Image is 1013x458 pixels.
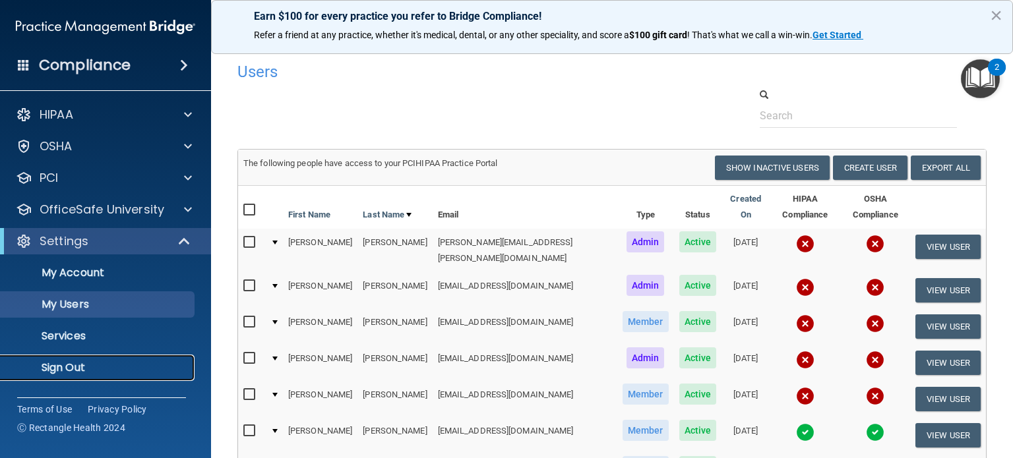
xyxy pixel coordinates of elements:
span: ! That's what we call a win-win. [687,30,813,40]
a: Get Started [813,30,863,40]
td: [PERSON_NAME] [283,308,357,345]
img: cross.ca9f0e7f.svg [796,235,814,253]
button: View User [915,423,981,447]
h4: Users [237,63,666,80]
td: [PERSON_NAME] [283,417,357,453]
td: [DATE] [721,345,770,381]
img: cross.ca9f0e7f.svg [866,314,884,333]
span: Active [679,347,717,368]
button: View User [915,278,981,302]
img: cross.ca9f0e7f.svg [796,351,814,369]
td: [PERSON_NAME] [283,272,357,308]
a: Export All [911,156,981,180]
span: Admin [627,347,665,368]
td: [PERSON_NAME] [357,381,432,417]
button: View User [915,387,981,411]
span: Member [623,384,669,405]
td: [PERSON_NAME] [357,229,432,272]
p: OSHA [40,138,73,154]
img: cross.ca9f0e7f.svg [866,278,884,297]
td: [PERSON_NAME] [283,229,357,272]
img: cross.ca9f0e7f.svg [866,235,884,253]
a: Settings [16,233,191,249]
button: Create User [833,156,907,180]
img: cross.ca9f0e7f.svg [796,387,814,405]
strong: Get Started [813,30,861,40]
td: [PERSON_NAME] [283,345,357,381]
td: [PERSON_NAME] [357,417,432,453]
button: Show Inactive Users [715,156,830,180]
td: [EMAIL_ADDRESS][DOMAIN_NAME] [433,345,617,381]
a: PCI [16,170,192,186]
td: [EMAIL_ADDRESS][DOMAIN_NAME] [433,308,617,345]
button: View User [915,235,981,259]
a: Last Name [363,207,412,223]
td: [PERSON_NAME] [357,345,432,381]
p: My Account [9,266,189,279]
td: [DATE] [721,229,770,272]
td: [DATE] [721,381,770,417]
button: View User [915,314,981,339]
strong: $100 gift card [629,30,687,40]
td: [DATE] [721,272,770,308]
span: Ⓒ Rectangle Health 2024 [17,421,125,434]
a: OfficeSafe University [16,202,192,217]
span: Admin [627,275,665,296]
p: Settings [40,233,88,249]
a: OSHA [16,138,192,154]
a: First Name [288,207,330,223]
span: Active [679,231,717,252]
td: [DATE] [721,417,770,453]
p: OfficeSafe University [40,202,164,217]
span: The following people have access to your PCIHIPAA Practice Portal [243,158,498,168]
img: tick.e7d51cea.svg [796,423,814,442]
td: [PERSON_NAME][EMAIL_ADDRESS][PERSON_NAME][DOMAIN_NAME] [433,229,617,272]
input: Search [760,103,957,128]
span: Member [623,311,669,332]
button: Close [990,5,1002,26]
span: Member [623,420,669,441]
p: Earn $100 for every practice you refer to Bridge Compliance! [254,10,970,22]
img: cross.ca9f0e7f.svg [796,278,814,297]
div: 2 [995,67,999,84]
h4: Compliance [39,56,131,74]
td: [EMAIL_ADDRESS][DOMAIN_NAME] [433,381,617,417]
td: [PERSON_NAME] [357,308,432,345]
p: Services [9,329,189,343]
img: PMB logo [16,14,195,40]
td: [EMAIL_ADDRESS][DOMAIN_NAME] [433,417,617,453]
button: View User [915,351,981,375]
th: Email [433,186,617,229]
p: Sign Out [9,361,189,374]
span: Active [679,384,717,405]
a: Privacy Policy [88,403,147,416]
a: Created On [727,191,764,223]
a: Terms of Use [17,403,72,416]
td: [EMAIL_ADDRESS][DOMAIN_NAME] [433,272,617,308]
th: OSHA Compliance [840,186,910,229]
td: [DATE] [721,308,770,345]
span: Refer a friend at any practice, whether it's medical, dental, or any other speciality, and score a [254,30,629,40]
img: cross.ca9f0e7f.svg [796,314,814,333]
th: HIPAA Compliance [770,186,840,229]
td: [PERSON_NAME] [283,381,357,417]
th: Type [617,186,674,229]
span: Admin [627,231,665,252]
span: Active [679,311,717,332]
img: cross.ca9f0e7f.svg [866,387,884,405]
img: cross.ca9f0e7f.svg [866,351,884,369]
span: Active [679,420,717,441]
span: Active [679,275,717,296]
p: PCI [40,170,58,186]
p: My Users [9,298,189,311]
button: Open Resource Center, 2 new notifications [961,59,1000,98]
th: Status [674,186,722,229]
td: [PERSON_NAME] [357,272,432,308]
a: HIPAA [16,107,192,123]
img: tick.e7d51cea.svg [866,423,884,442]
p: HIPAA [40,107,73,123]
